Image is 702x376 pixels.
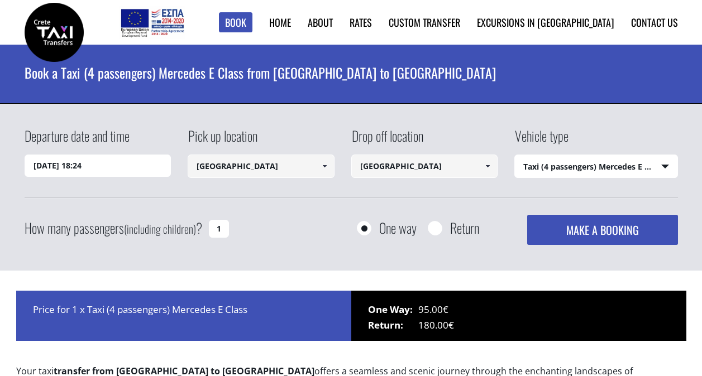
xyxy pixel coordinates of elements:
a: Home [269,15,291,30]
a: Excursions in [GEOGRAPHIC_DATA] [477,15,614,30]
a: Custom Transfer [389,15,460,30]
div: Price for 1 x Taxi (4 passengers) Mercedes E Class [16,291,351,341]
img: e-bannersEUERDF180X90.jpg [119,6,185,39]
label: Departure date and time [25,126,130,155]
img: Crete Taxi Transfers | Book a Taxi transfer from Chania airport to Rethymnon city | Crete Taxi Tr... [25,3,84,62]
span: Taxi (4 passengers) Mercedes E Class [515,155,677,179]
button: MAKE A BOOKING [527,215,677,245]
span: Return: [368,317,418,333]
a: Crete Taxi Transfers | Book a Taxi transfer from Chania airport to Rethymnon city | Crete Taxi Tr... [25,25,84,37]
small: (including children) [124,220,196,237]
a: Show All Items [479,155,497,178]
input: Select pickup location [188,155,335,178]
label: Drop off location [351,126,423,155]
label: Return [450,221,479,235]
a: Contact us [631,15,678,30]
label: How many passengers ? [25,215,202,242]
a: Show All Items [315,155,333,178]
div: 95.00€ 180.00€ [351,291,686,341]
label: Pick up location [188,126,257,155]
label: Vehicle type [514,126,569,155]
a: Book [219,12,252,33]
label: One way [379,221,417,235]
a: Rates [350,15,372,30]
span: One Way: [368,302,418,317]
a: About [308,15,333,30]
h1: Book a Taxi (4 passengers) Mercedes E Class from [GEOGRAPHIC_DATA] to [GEOGRAPHIC_DATA] [25,45,678,100]
input: Select drop-off location [351,155,498,178]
